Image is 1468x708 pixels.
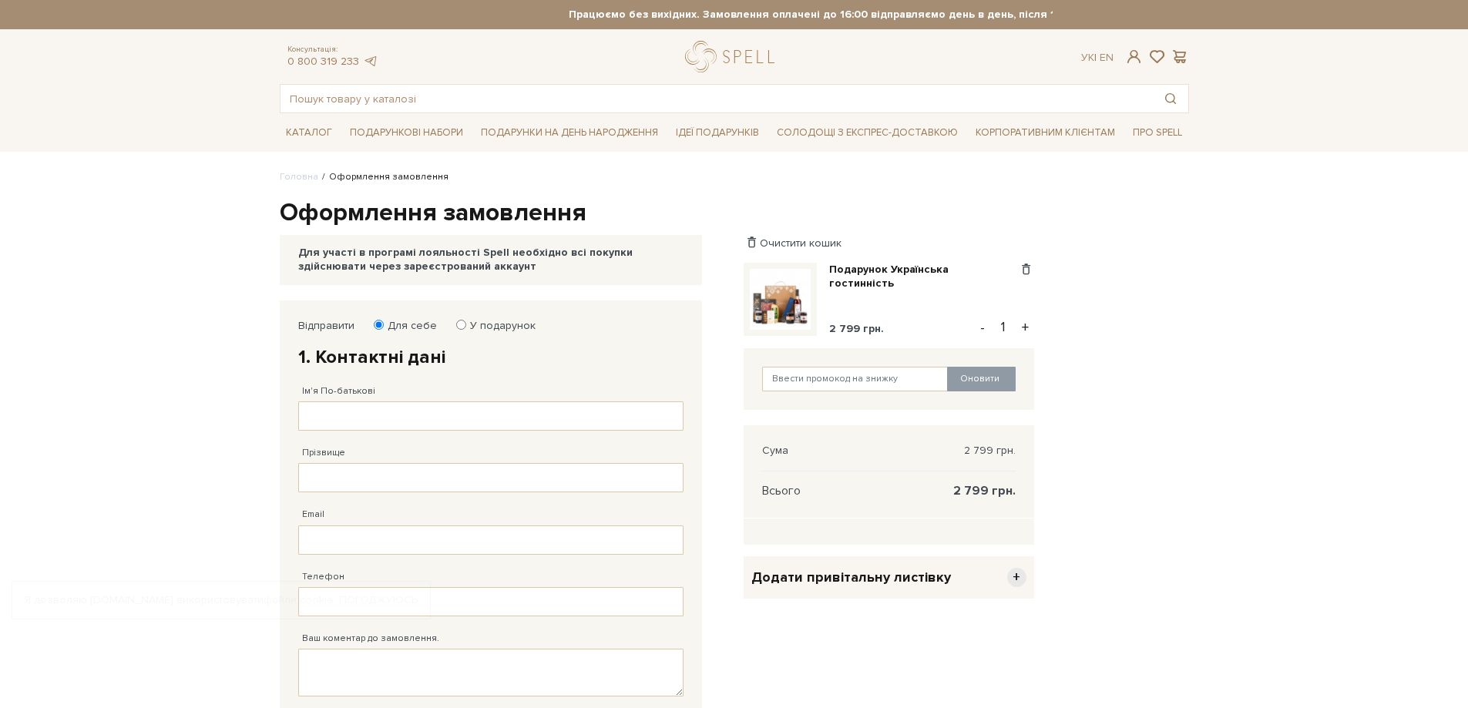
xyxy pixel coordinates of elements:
span: 2 799 грн. [964,444,1016,458]
label: Відправити [298,319,354,333]
span: 2 799 грн. [953,484,1016,498]
a: logo [685,41,781,72]
input: Пошук товару у каталозі [280,85,1153,112]
div: Я дозволяю [DOMAIN_NAME] використовувати [12,593,430,607]
label: У подарунок [460,319,536,333]
div: Ук [1081,51,1114,65]
span: Про Spell [1127,121,1188,145]
strong: Працюємо без вихідних. Замовлення оплачені до 16:00 відправляємо день в день, після 16:00 - насту... [416,8,1325,22]
a: Погоджуюсь [339,593,418,607]
span: Додати привітальну листівку [751,569,951,586]
a: Головна [280,171,318,183]
a: Корпоративним клієнтам [969,119,1121,146]
a: файли cookie [264,593,334,606]
span: + [1007,568,1026,587]
button: Пошук товару у каталозі [1153,85,1188,112]
label: Email [302,508,324,522]
a: telegram [363,55,378,68]
input: Для себе [374,320,384,330]
h1: Оформлення замовлення [280,197,1189,230]
label: Ім'я По-батькові [302,384,375,398]
button: Оновити [947,367,1016,391]
span: | [1094,51,1097,64]
span: Всього [762,484,801,498]
label: Ваш коментар до замовлення. [302,632,439,646]
button: - [975,316,990,339]
button: + [1016,316,1034,339]
input: У подарунок [456,320,466,330]
span: Каталог [280,121,338,145]
span: Сума [762,444,788,458]
span: Подарункові набори [344,121,469,145]
a: En [1100,51,1114,64]
span: 2 799 грн. [829,322,884,335]
span: Подарунки на День народження [475,121,664,145]
div: Очистити кошик [744,236,1034,250]
div: Для участі в програмі лояльності Spell необхідно всі покупки здійснювати через зареєстрований акк... [298,246,684,273]
label: Для себе [378,319,437,333]
li: Оформлення замовлення [318,170,448,184]
a: 0 800 319 233 [287,55,359,68]
label: Прізвище [302,446,345,460]
a: Солодощі з експрес-доставкою [771,119,964,146]
h2: 1. Контактні дані [298,345,684,369]
span: Ідеї подарунків [670,121,765,145]
label: Телефон [302,570,344,584]
input: Ввести промокод на знижку [762,367,949,391]
span: Консультація: [287,45,378,55]
a: Подарунок Українська гостинність [829,263,1018,290]
img: Подарунок Українська гостинність [750,269,811,331]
